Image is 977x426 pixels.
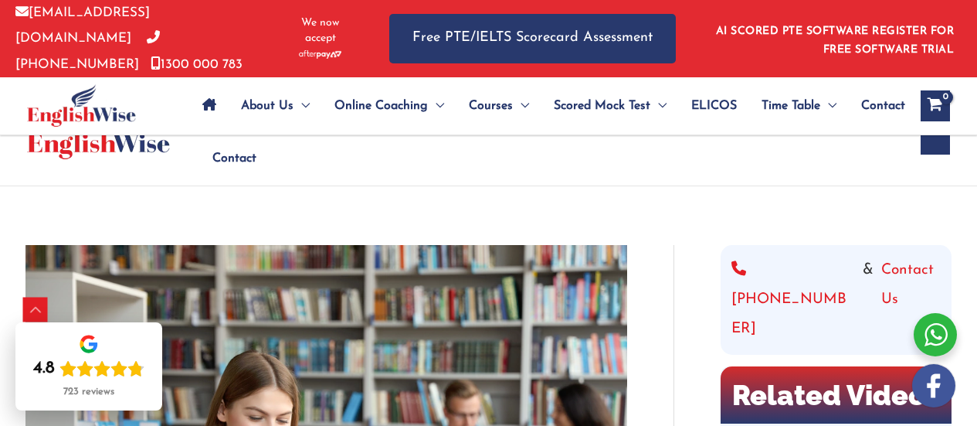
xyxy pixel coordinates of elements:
[849,79,905,133] a: Contact
[33,358,144,380] div: Rating: 4.8 out of 5
[554,79,650,133] span: Scored Mock Test
[541,79,679,133] a: Scored Mock TestMenu Toggle
[861,79,905,133] span: Contact
[731,256,855,344] a: [PHONE_NUMBER]
[241,79,293,133] span: About Us
[881,256,941,344] a: Contact Us
[299,50,341,59] img: Afterpay-Logo
[293,79,310,133] span: Menu Toggle
[212,131,256,186] span: Contact
[716,26,955,56] a: AI SCORED PTE SOFTWARE REGISTER FOR FREE SOFTWARE TRIAL
[15,32,160,70] a: [PHONE_NUMBER]
[513,79,529,133] span: Menu Toggle
[322,79,456,133] a: Online CoachingMenu Toggle
[290,15,351,46] span: We now accept
[389,14,676,63] a: Free PTE/IELTS Scorecard Assessment
[229,79,322,133] a: About UsMenu Toggle
[428,79,444,133] span: Menu Toggle
[15,6,150,45] a: [EMAIL_ADDRESS][DOMAIN_NAME]
[762,79,820,133] span: Time Table
[33,358,55,380] div: 4.8
[200,131,256,186] a: Contact
[650,79,667,133] span: Menu Toggle
[820,79,836,133] span: Menu Toggle
[27,84,136,127] img: cropped-ew-logo
[912,364,955,407] img: white-facebook.png
[707,13,962,63] aside: Header Widget 1
[190,79,905,133] nav: Site Navigation: Main Menu
[63,386,114,398] div: 723 reviews
[456,79,541,133] a: CoursesMenu Toggle
[921,90,950,121] a: View Shopping Cart, empty
[731,256,941,344] div: &
[691,79,737,133] span: ELICOS
[151,58,243,71] a: 1300 000 783
[469,79,513,133] span: Courses
[334,79,428,133] span: Online Coaching
[749,79,849,133] a: Time TableMenu Toggle
[679,79,749,133] a: ELICOS
[721,366,952,424] h2: Related Video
